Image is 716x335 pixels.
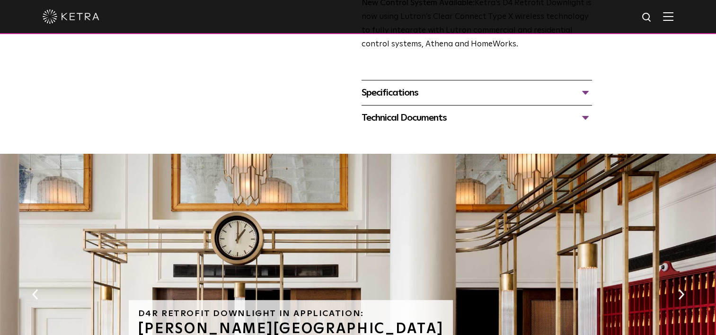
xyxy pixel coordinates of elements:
img: search icon [641,12,653,24]
button: Previous [30,288,40,300]
div: Technical Documents [362,110,592,125]
h6: D4R Retrofit Downlight in Application: [138,309,444,318]
img: ketra-logo-2019-white [43,9,99,24]
button: Next [676,288,686,300]
div: Specifications [362,85,592,100]
img: Hamburger%20Nav.svg [663,12,673,21]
